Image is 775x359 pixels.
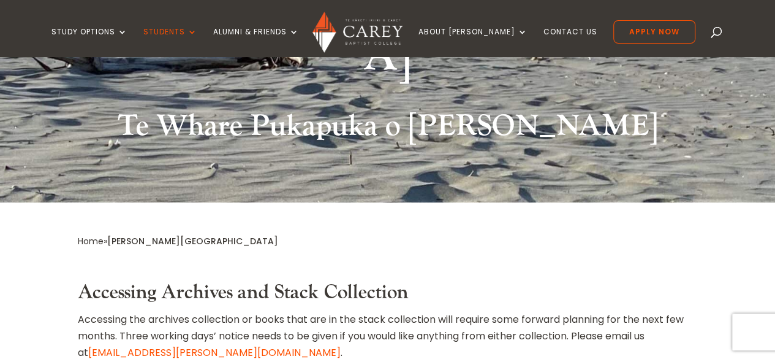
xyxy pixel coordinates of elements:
[78,235,278,247] span: »
[78,235,104,247] a: Home
[107,235,278,247] span: [PERSON_NAME][GEOGRAPHIC_DATA]
[78,109,698,150] h2: Te Whare Pukapuka o [PERSON_NAME]
[418,28,527,56] a: About [PERSON_NAME]
[213,28,299,56] a: Alumni & Friends
[51,28,127,56] a: Study Options
[143,28,197,56] a: Students
[312,12,403,53] img: Carey Baptist College
[613,20,695,44] a: Apply Now
[78,281,698,311] h3: Accessing Archives and Stack Collection
[543,28,597,56] a: Contact Us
